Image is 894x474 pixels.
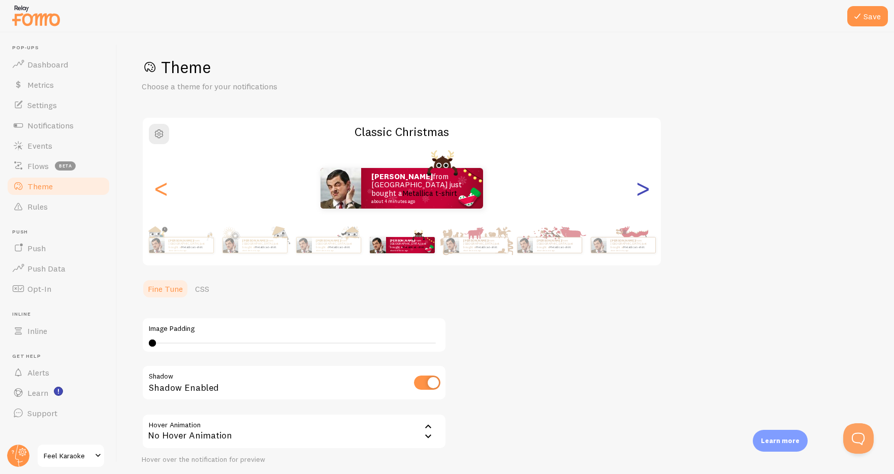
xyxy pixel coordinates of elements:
div: No Hover Animation [142,414,446,449]
div: Hover over the notification for preview [142,455,446,464]
span: Pop-ups [12,45,111,51]
p: from [GEOGRAPHIC_DATA] just bought a [537,239,578,251]
strong: [PERSON_NAME] [316,239,340,243]
strong: [PERSON_NAME] [463,239,488,243]
div: Shadow Enabled [142,365,446,402]
a: Opt-In [6,279,111,299]
span: Support [27,408,57,418]
a: CSS [189,279,215,299]
span: Events [27,141,52,151]
a: Metrics [6,75,111,95]
a: Metallica t-shirt [549,245,571,249]
small: about 4 minutes ago [242,249,282,251]
small: about 4 minutes ago [316,249,356,251]
div: Previous slide [155,152,167,225]
img: Fomo [517,238,532,253]
a: Metallica t-shirt [181,245,203,249]
small: about 4 minutes ago [169,249,208,251]
span: Inline [12,311,111,318]
a: Metallica t-shirt [254,245,276,249]
label: Image Padding [149,324,439,333]
a: Metallica t-shirt [328,245,350,249]
p: from [GEOGRAPHIC_DATA] just bought a [242,239,283,251]
img: fomo-relay-logo-orange.svg [11,3,61,28]
a: Events [6,136,111,156]
a: Fine Tune [142,279,189,299]
span: Get Help [12,353,111,360]
small: about 4 minutes ago [611,249,650,251]
p: from [GEOGRAPHIC_DATA] just bought a [611,239,651,251]
p: from [GEOGRAPHIC_DATA] just bought a [371,173,473,204]
h1: Theme [142,57,870,78]
a: Learn [6,383,111,403]
h2: Classic Christmas [143,124,661,140]
a: Theme [6,176,111,196]
a: Alerts [6,362,111,383]
a: Inline [6,321,111,341]
span: Dashboard [27,59,68,70]
div: Learn more [753,430,808,452]
span: Notifications [27,120,74,130]
span: Settings [27,100,57,110]
span: Feel Karaoke [44,450,92,462]
span: Alerts [27,367,49,378]
strong: [PERSON_NAME] [242,239,267,243]
a: Dashboard [6,54,111,75]
img: Fomo [591,238,606,253]
span: Metrics [27,80,54,90]
iframe: Help Scout Beacon - Open [843,423,874,454]
p: Choose a theme for your notifications [142,81,386,92]
a: Metallica t-shirt [402,245,424,249]
a: Support [6,403,111,423]
a: Metallica t-shirt [475,245,497,249]
a: Metallica t-shirt [402,188,457,198]
strong: [PERSON_NAME] [390,239,414,243]
span: Push [27,243,46,253]
img: Fomo [370,237,386,253]
div: Next slide [636,152,649,225]
span: Learn [27,388,48,398]
span: Flows [27,161,49,171]
a: Notifications [6,115,111,136]
strong: [PERSON_NAME] [169,239,193,243]
a: Settings [6,95,111,115]
p: Learn more [761,436,800,446]
a: Rules [6,196,111,217]
p: from [GEOGRAPHIC_DATA] just bought a [390,239,431,251]
span: beta [55,161,76,171]
small: about 4 minutes ago [537,249,577,251]
strong: [PERSON_NAME] [537,239,561,243]
a: Feel Karaoke [37,444,105,468]
span: Rules [27,201,48,212]
p: from [GEOGRAPHIC_DATA] just bought a [316,239,357,251]
img: Fomo [149,238,164,253]
strong: [PERSON_NAME] [371,172,433,181]
a: Push Data [6,258,111,279]
img: Fomo [321,168,361,209]
small: about 4 minutes ago [463,249,503,251]
span: Push [12,229,111,235]
p: from [GEOGRAPHIC_DATA] just bought a [169,239,209,251]
strong: [PERSON_NAME] [611,239,635,243]
svg: <p>Watch New Feature Tutorials!</p> [54,387,63,396]
small: about 4 minutes ago [390,249,430,251]
a: Push [6,238,111,258]
span: Theme [27,181,53,191]
span: Push Data [27,263,66,274]
img: Fomo [222,238,238,253]
a: Flows beta [6,156,111,176]
p: from [GEOGRAPHIC_DATA] just bought a [463,239,504,251]
img: Fomo [296,238,311,253]
span: Inline [27,326,47,336]
a: Metallica t-shirt [623,245,645,249]
span: Opt-In [27,284,51,294]
small: about 4 minutes ago [371,199,470,204]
